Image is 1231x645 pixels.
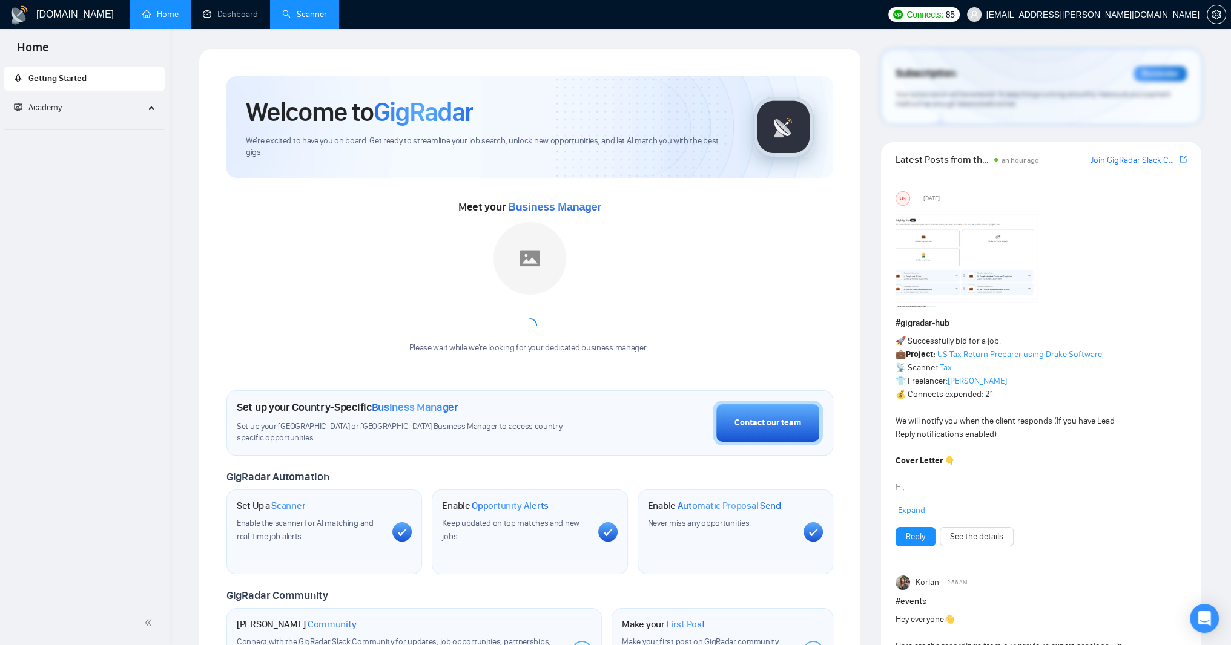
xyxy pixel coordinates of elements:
[896,456,955,466] strong: Cover Letter 👇
[401,342,658,354] div: Please wait while we're looking for your dedicated business manager...
[946,577,967,588] span: 2:56 AM
[28,102,62,113] span: Academy
[14,102,62,113] span: Academy
[374,96,473,128] span: GigRadar
[713,401,823,445] button: Contact our team
[1207,10,1226,19] a: setting
[944,614,954,624] span: 👋
[678,500,781,512] span: Automatic Proposal Send
[237,500,305,512] h1: Set Up a
[940,362,952,373] a: Tax
[896,595,1187,608] h1: # events
[1207,10,1226,19] span: setting
[237,401,458,414] h1: Set up your Country-Specific
[906,8,943,21] span: Connects:
[896,64,955,84] span: Subscription
[1180,154,1187,164] span: export
[442,500,549,512] h1: Enable
[308,618,357,630] span: Community
[1180,154,1187,165] a: export
[372,401,458,414] span: Business Manager
[1002,156,1039,165] span: an hour ago
[1207,5,1226,24] button: setting
[7,39,59,64] span: Home
[1134,66,1187,82] div: Reminder
[203,9,258,19] a: dashboardDashboard
[896,316,1187,330] h1: # gigradar-hub
[648,500,781,512] h1: Enable
[4,125,165,133] li: Academy Homepage
[142,9,179,19] a: homeHome
[144,617,156,629] span: double-left
[14,103,22,111] span: fund-projection-screen
[493,222,566,295] img: placeholder.png
[916,576,939,589] span: Korlan
[923,193,939,204] span: [DATE]
[237,618,357,630] h1: [PERSON_NAME]
[10,5,29,25] img: logo
[237,421,589,444] span: Set up your [GEOGRAPHIC_DATA] or [GEOGRAPHIC_DATA] Business Manager to access country-specific op...
[940,527,1014,546] button: See the details
[896,527,936,546] button: Reply
[950,530,1003,543] a: See the details
[893,10,903,19] img: upwork-logo.png
[896,575,910,590] img: Korlan
[648,518,751,528] span: Never miss any opportunities.
[246,136,734,159] span: We're excited to have you on board. Get ready to streamline your job search, unlock new opportuni...
[753,97,814,157] img: gigradar-logo.png
[937,349,1102,359] a: US Tax Return Preparer using Drake Software
[523,318,537,333] span: loading
[458,200,601,214] span: Meet your
[1090,154,1177,167] a: Join GigRadar Slack Community
[970,10,979,19] span: user
[906,349,936,359] strong: Project:
[896,211,1041,307] img: F09354QB7SM-image.png
[622,618,705,630] h1: Make your
[946,8,955,21] span: 85
[1190,604,1219,633] div: Open Intercom Messenger
[948,376,1007,386] a: [PERSON_NAME]
[237,518,374,542] span: Enable the scanner for AI matching and real-time job alerts.
[282,9,327,19] a: searchScanner
[226,470,329,483] span: GigRadar Automation
[442,518,579,542] span: Keep updated on top matches and new jobs.
[28,73,87,83] span: Getting Started
[271,500,305,512] span: Scanner
[246,96,473,128] h1: Welcome to
[14,74,22,82] span: rocket
[734,416,801,430] div: Contact our team
[4,67,165,91] li: Getting Started
[472,500,549,512] span: Opportunity Alerts
[508,201,601,213] span: Business Manager
[666,618,705,630] span: First Post
[898,505,925,516] span: Expand
[896,152,991,167] span: Latest Posts from the GigRadar Community
[896,192,909,205] div: US
[906,530,925,543] a: Reply
[226,589,328,602] span: GigRadar Community
[896,90,1170,109] span: Your subscription will be renewed. To keep things running smoothly, make sure your payment method...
